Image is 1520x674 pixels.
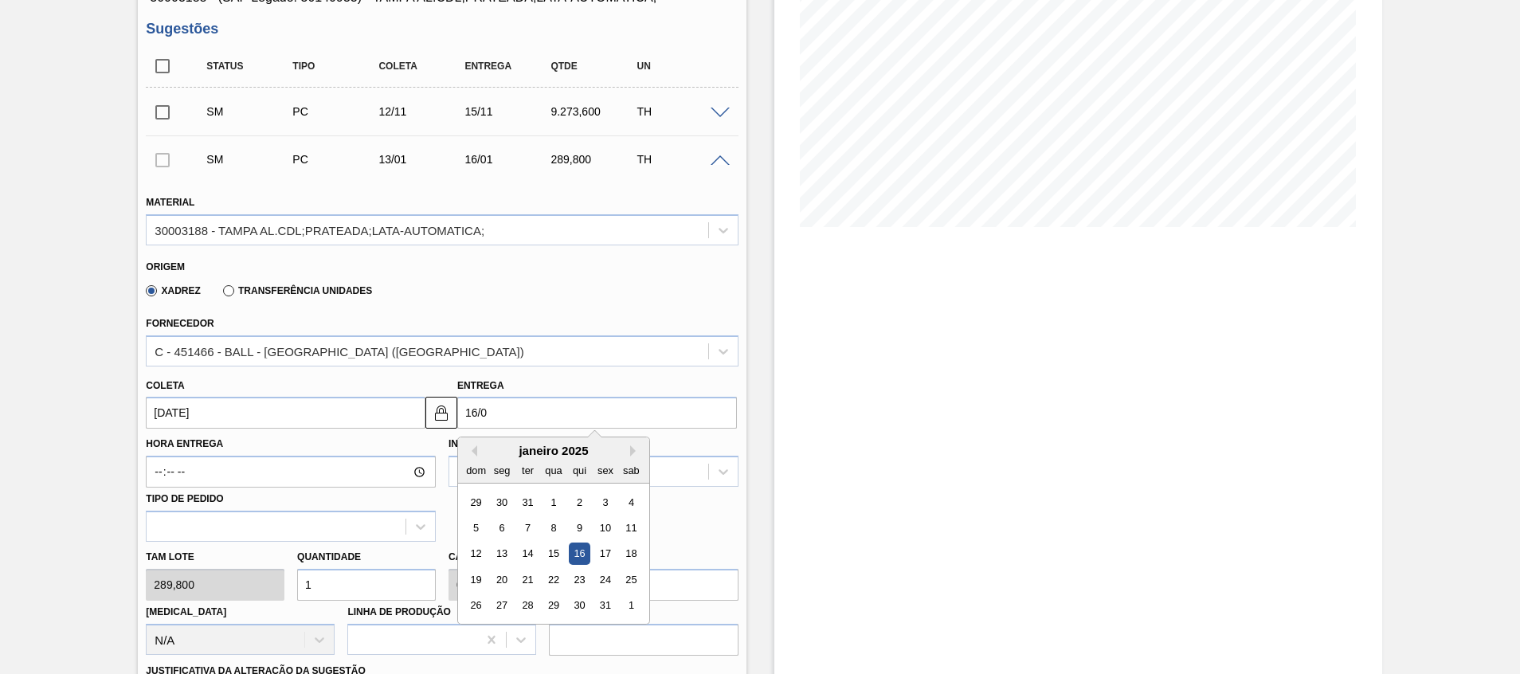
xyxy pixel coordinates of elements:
div: Choose quinta-feira, 30 de janeiro de 2025 [569,595,590,617]
div: Choose segunda-feira, 30 de dezembro de 2024 [491,492,512,513]
div: Choose quinta-feira, 23 de janeiro de 2025 [569,569,590,590]
div: Choose segunda-feira, 6 de janeiro de 2025 [491,517,512,539]
div: Status [202,61,298,72]
div: C - 451466 - BALL - [GEOGRAPHIC_DATA] ([GEOGRAPHIC_DATA]) [155,344,523,358]
div: Choose sexta-feira, 17 de janeiro de 2025 [594,543,616,565]
div: dom [465,460,487,481]
div: Choose quarta-feira, 1 de janeiro de 2025 [543,492,564,513]
label: [MEDICAL_DATA] [146,606,226,617]
div: ter [517,460,539,481]
div: 15/11/2025 [460,105,556,118]
div: sab [621,460,642,481]
div: Choose quinta-feira, 9 de janeiro de 2025 [569,517,590,539]
div: Choose domingo, 29 de dezembro de 2024 [465,492,487,513]
label: Hora Entrega [146,433,436,456]
div: 16/01/2025 [460,153,556,166]
div: Sugestão Manual [202,153,298,166]
div: Choose sexta-feira, 3 de janeiro de 2025 [594,492,616,513]
div: qui [569,460,590,481]
div: Choose quinta-feira, 2 de janeiro de 2025 [569,492,590,513]
div: Choose terça-feira, 31 de dezembro de 2024 [517,492,539,513]
div: Choose terça-feira, 28 de janeiro de 2025 [517,595,539,617]
label: Material [146,197,194,208]
div: Choose domingo, 19 de janeiro de 2025 [465,569,487,590]
div: TH [633,105,728,118]
div: 13/01/2025 [374,153,470,166]
div: 289,800 [546,153,642,166]
div: Choose segunda-feira, 13 de janeiro de 2025 [491,543,512,565]
div: Choose quarta-feira, 22 de janeiro de 2025 [543,569,564,590]
div: Choose sexta-feira, 24 de janeiro de 2025 [594,569,616,590]
label: Transferência Unidades [223,285,372,296]
div: Choose segunda-feira, 20 de janeiro de 2025 [491,569,512,590]
div: Choose quarta-feira, 8 de janeiro de 2025 [543,517,564,539]
div: month 2025-01 [463,489,644,618]
div: seg [491,460,512,481]
div: Choose sábado, 4 de janeiro de 2025 [621,492,642,513]
div: Choose domingo, 5 de janeiro de 2025 [465,517,487,539]
label: Quantidade [297,551,361,562]
div: Choose quarta-feira, 15 de janeiro de 2025 [543,543,564,565]
label: Entrega [457,380,504,391]
div: 12/11/2025 [374,105,470,118]
div: Choose segunda-feira, 27 de janeiro de 2025 [491,595,512,617]
div: Choose terça-feira, 21 de janeiro de 2025 [517,569,539,590]
div: 30003188 - TAMPA AL.CDL;PRATEADA;LATA-AUTOMATICA; [155,223,484,237]
button: locked [425,397,457,429]
div: TH [633,153,728,166]
div: UN [633,61,728,72]
div: Coleta [374,61,470,72]
div: Choose quinta-feira, 16 de janeiro de 2025 [569,543,590,565]
label: Coleta [146,380,184,391]
div: sex [594,460,616,481]
input: dd/mm/yyyy [457,397,737,429]
label: Carros [449,551,490,562]
label: Origem [146,261,185,272]
div: janeiro 2025 [458,444,649,457]
img: locked [432,403,451,422]
label: Incoterm [449,438,499,449]
div: Entrega [460,61,556,72]
div: Choose sábado, 18 de janeiro de 2025 [621,543,642,565]
h3: Sugestões [146,21,738,37]
div: 9.273,600 [546,105,642,118]
label: Fornecedor [146,318,214,329]
div: Choose domingo, 12 de janeiro de 2025 [465,543,487,565]
label: Linha de Produção [347,606,451,617]
label: Tipo de pedido [146,493,223,504]
div: Choose sexta-feira, 10 de janeiro de 2025 [594,517,616,539]
button: Previous Month [466,445,477,457]
div: qua [543,460,564,481]
div: Pedido de Compra [288,153,384,166]
button: Next Month [630,445,641,457]
div: Choose terça-feira, 14 de janeiro de 2025 [517,543,539,565]
div: Choose quarta-feira, 29 de janeiro de 2025 [543,595,564,617]
div: Choose sábado, 11 de janeiro de 2025 [621,517,642,539]
div: Pedido de Compra [288,105,384,118]
div: Choose domingo, 26 de janeiro de 2025 [465,595,487,617]
div: Choose terça-feira, 7 de janeiro de 2025 [517,517,539,539]
div: Qtde [546,61,642,72]
div: Choose sábado, 1 de fevereiro de 2025 [621,595,642,617]
input: dd/mm/yyyy [146,397,425,429]
div: Choose sábado, 25 de janeiro de 2025 [621,569,642,590]
label: Xadrez [146,285,201,296]
label: Tam lote [146,546,284,569]
div: Sugestão Manual [202,105,298,118]
div: Tipo [288,61,384,72]
div: Choose sexta-feira, 31 de janeiro de 2025 [594,595,616,617]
